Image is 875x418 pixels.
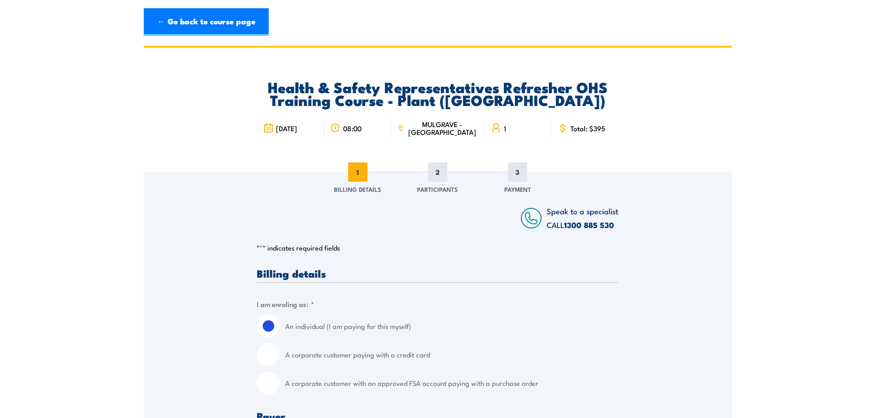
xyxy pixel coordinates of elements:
[504,184,531,194] span: Payment
[276,124,297,132] span: [DATE]
[144,8,269,36] a: ← Go back to course page
[570,124,605,132] span: Total: $395
[348,162,367,182] span: 1
[285,343,618,366] label: A corporate customer paying with a credit card
[508,162,527,182] span: 3
[257,80,618,106] h2: Health & Safety Representatives Refresher OHS Training Course - Plant ([GEOGRAPHIC_DATA])
[504,124,506,132] span: 1
[257,299,314,309] legend: I am enroling as:
[428,162,447,182] span: 2
[257,268,618,279] h3: Billing details
[417,184,458,194] span: Participants
[564,219,614,231] a: 1300 885 530
[285,372,618,395] label: A corporate customer with an approved FSA account paying with a purchase order
[334,184,381,194] span: Billing Details
[406,120,478,136] span: MULGRAVE - [GEOGRAPHIC_DATA]
[343,124,361,132] span: 08:00
[257,243,618,252] p: " " indicates required fields
[547,205,618,230] span: Speak to a specialist CALL
[285,315,618,338] label: An individual (I am paying for this myself)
